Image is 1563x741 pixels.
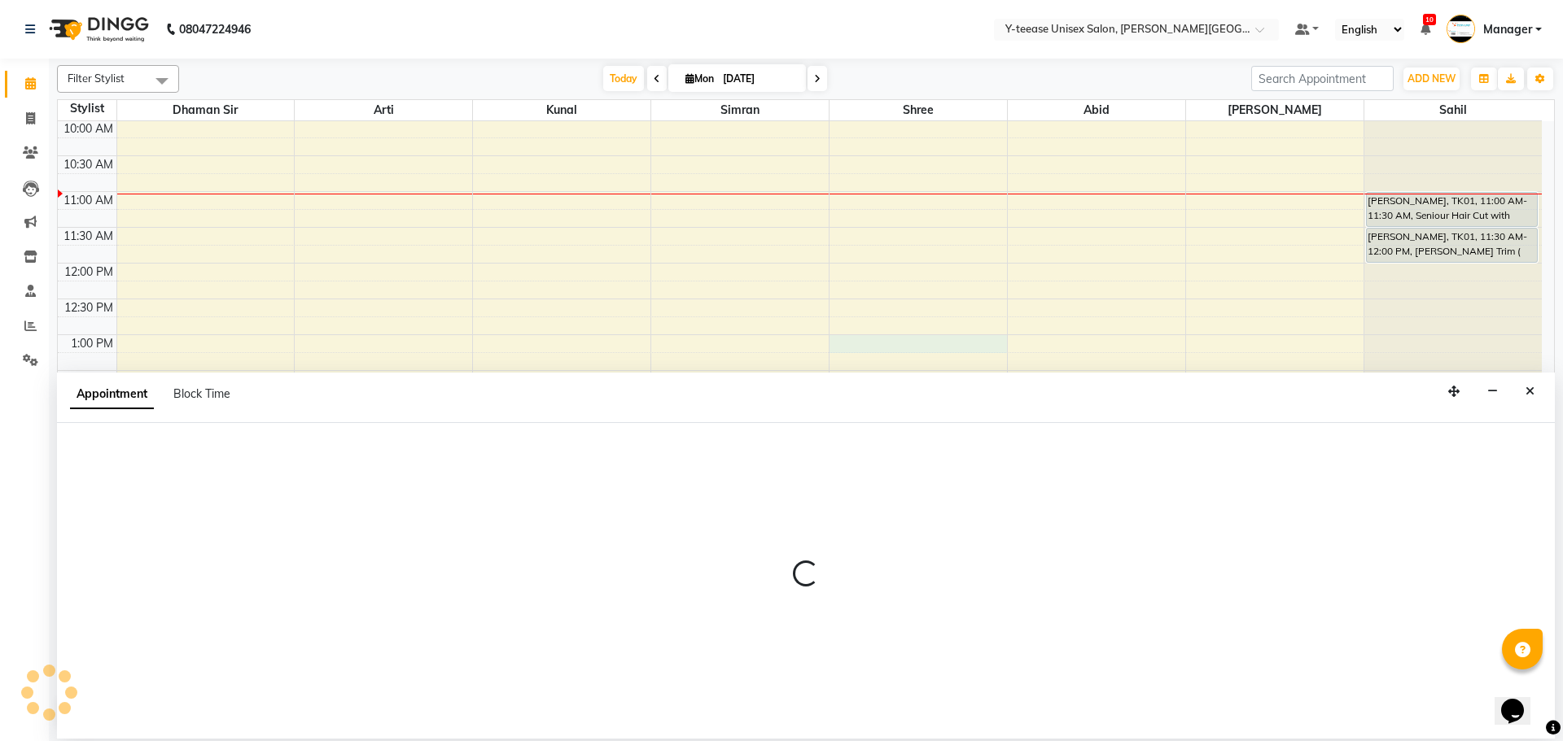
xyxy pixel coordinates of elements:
[1518,379,1542,404] button: Close
[179,7,251,52] b: 08047224946
[473,100,650,120] span: Kunal
[1367,229,1537,262] div: [PERSON_NAME], TK01, 11:30 AM-12:00 PM, [PERSON_NAME] Trim ( Men )
[718,67,799,91] input: 2025-09-01
[70,380,154,409] span: Appointment
[68,335,116,352] div: 1:00 PM
[1495,676,1547,725] iframe: chat widget
[651,100,829,120] span: Simran
[60,192,116,209] div: 11:00 AM
[1186,100,1364,120] span: [PERSON_NAME]
[1408,72,1456,85] span: ADD NEW
[60,120,116,137] div: 10:00 AM
[60,228,116,245] div: 11:30 AM
[1421,22,1430,37] a: 10
[60,156,116,173] div: 10:30 AM
[681,72,718,85] span: Mon
[61,299,116,316] div: 12:30 PM
[1423,14,1436,25] span: 10
[1447,15,1475,43] img: Manager
[1483,21,1532,38] span: Manager
[117,100,295,120] span: Dhaman Sir
[1367,193,1537,226] div: [PERSON_NAME], TK01, 11:00 AM-11:30 AM, Seniour Hair Cut with Wash ( Men )
[603,66,644,91] span: Today
[295,100,472,120] span: Arti
[1403,68,1460,90] button: ADD NEW
[1251,66,1394,91] input: Search Appointment
[1364,100,1542,120] span: Sahil
[1008,100,1185,120] span: Abid
[61,264,116,281] div: 12:00 PM
[58,100,116,117] div: Stylist
[68,72,125,85] span: Filter Stylist
[42,7,153,52] img: logo
[173,386,230,401] span: Block Time
[830,100,1007,120] span: Shree
[68,371,116,388] div: 1:30 PM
